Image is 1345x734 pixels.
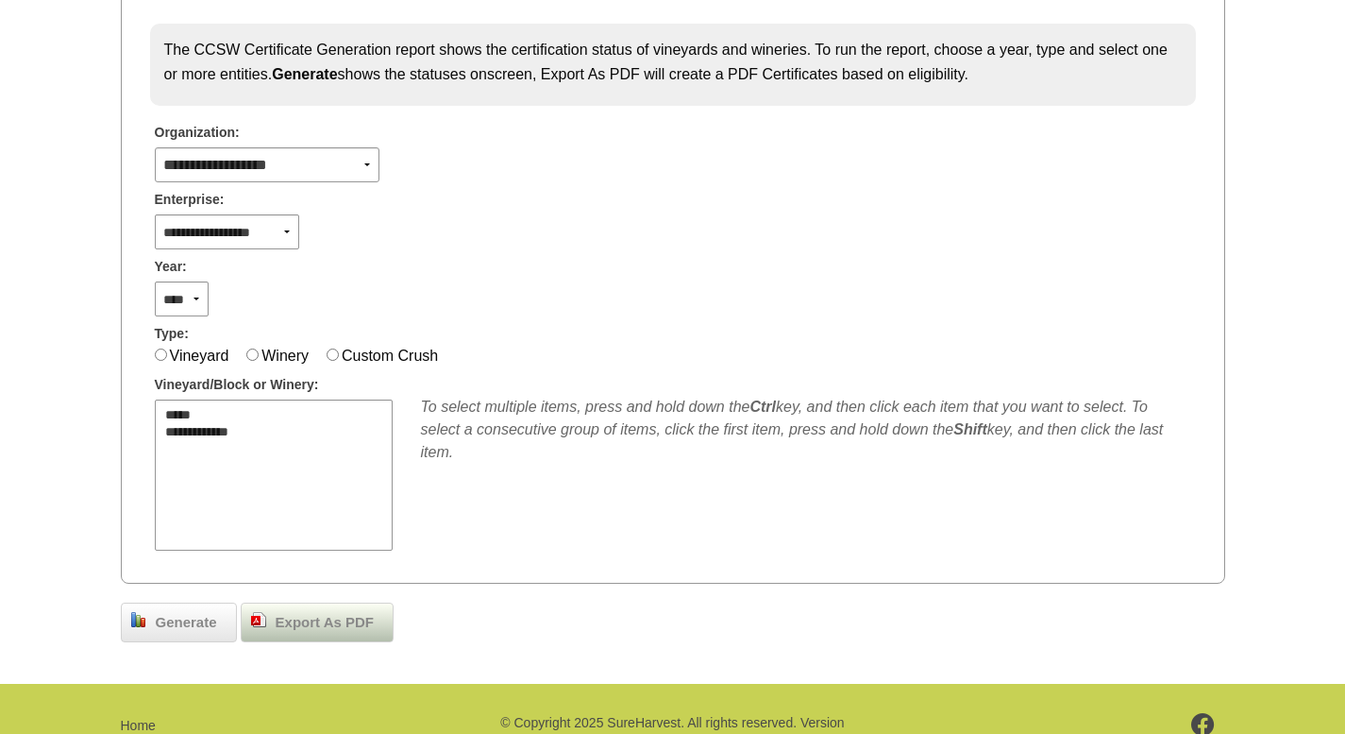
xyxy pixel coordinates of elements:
a: Export As PDF [241,603,394,642]
span: Enterprise: [155,190,225,210]
img: doc_pdf.png [251,612,266,627]
p: The CCSW Certificate Generation report shows the certification status of vineyards and wineries. ... [164,38,1182,86]
a: Home [121,718,156,733]
span: Organization: [155,123,240,143]
label: Vineyard [170,348,229,364]
b: Ctrl [749,399,776,415]
b: Shift [953,421,987,437]
label: Custom Crush [342,348,438,364]
span: Type: [155,324,189,344]
label: Winery [261,348,309,364]
span: Vineyard/Block or Winery: [155,375,319,395]
span: Year: [155,257,187,277]
div: To select multiple items, press and hold down the key, and then click each item that you want to ... [421,396,1191,464]
strong: Generate [272,66,337,82]
a: Generate [121,603,237,642]
span: Export As PDF [266,612,383,634]
img: chart_bar.png [131,612,146,627]
span: Generate [146,612,227,634]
